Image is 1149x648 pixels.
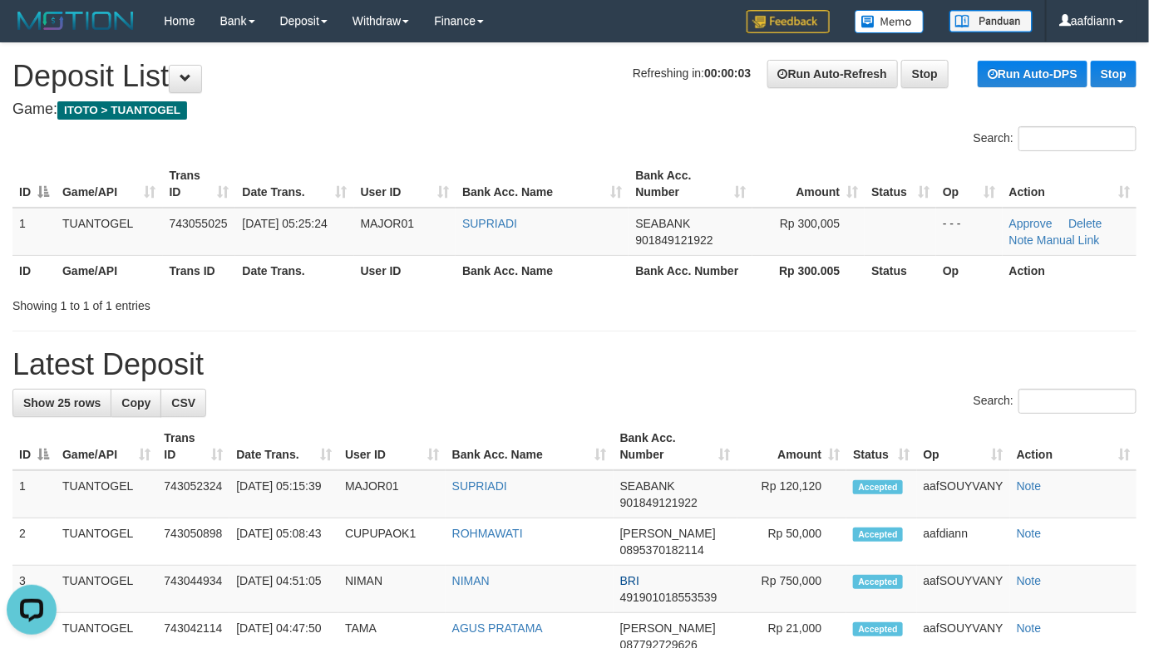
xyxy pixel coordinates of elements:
th: ID [12,255,56,286]
th: Status [865,255,936,286]
td: Rp 120,120 [737,470,847,518]
td: [DATE] 05:15:39 [229,470,338,518]
td: - - - [936,208,1003,256]
a: Stop [1091,61,1137,87]
a: Manual Link [1037,233,1100,247]
td: 743050898 [157,518,229,566]
input: Search: [1018,389,1137,414]
img: panduan.png [949,10,1033,32]
th: Status: activate to sort column ascending [846,423,916,470]
th: Rp 300.005 [752,255,865,286]
th: Op: activate to sort column ascending [936,160,1003,208]
span: [DATE] 05:25:24 [242,217,327,230]
span: SEABANK [620,479,675,493]
a: Approve [1009,217,1053,230]
a: Show 25 rows [12,389,111,417]
th: Trans ID [163,255,236,286]
span: Copy [121,396,150,410]
span: ITOTO > TUANTOGEL [57,101,187,120]
td: 1 [12,208,56,256]
th: Game/API: activate to sort column ascending [56,160,163,208]
span: MAJOR01 [361,217,415,230]
a: ROHMAWATI [452,527,523,540]
a: Note [1017,621,1042,635]
td: 743052324 [157,470,229,518]
th: Action: activate to sort column ascending [1003,160,1137,208]
a: Delete [1068,217,1102,230]
span: [PERSON_NAME] [620,621,716,635]
a: Note [1017,527,1042,540]
img: Button%20Memo.svg [855,10,925,33]
h1: Latest Deposit [12,348,1137,381]
a: Note [1017,574,1042,587]
span: 743055025 [170,217,228,230]
th: Bank Acc. Name: activate to sort column ascending [446,423,614,470]
span: Accepted [853,528,903,542]
td: Rp 50,000 [737,518,847,566]
span: Rp 300,005 [780,217,840,230]
h4: Game: [12,101,1137,118]
th: Date Trans.: activate to sort column ascending [235,160,353,208]
label: Search: [974,389,1137,414]
a: Note [1009,233,1034,247]
a: AGUS PRATAMA [452,621,543,635]
td: TUANTOGEL [56,566,157,613]
td: CUPUPAOK1 [338,518,446,566]
th: Op [936,255,1003,286]
label: Search: [974,126,1137,151]
th: Bank Acc. Number [629,255,752,286]
span: Accepted [853,480,903,494]
a: Note [1017,479,1042,493]
span: Accepted [853,575,903,589]
th: Action: activate to sort column ascending [1010,423,1137,470]
th: Action [1003,255,1137,286]
button: Open LiveChat chat widget [7,7,57,56]
span: Copy 901849121922 to clipboard [620,496,698,509]
td: Rp 750,000 [737,566,847,613]
td: aafSOUYVANY [917,566,1010,613]
td: [DATE] 04:51:05 [229,566,338,613]
span: [PERSON_NAME] [620,527,716,540]
span: CSV [171,396,195,410]
span: BRI [620,574,639,587]
td: 743044934 [157,566,229,613]
div: Showing 1 to 1 of 1 entries [12,291,466,314]
th: Bank Acc. Number: activate to sort column ascending [629,160,752,208]
th: Game/API: activate to sort column ascending [56,423,157,470]
td: NIMAN [338,566,446,613]
th: Bank Acc. Name: activate to sort column ascending [456,160,629,208]
td: TUANTOGEL [56,470,157,518]
span: Accepted [853,622,903,636]
th: User ID: activate to sort column ascending [354,160,456,208]
th: Bank Acc. Name [456,255,629,286]
span: Copy 901849121922 to clipboard [635,233,713,247]
th: User ID: activate to sort column ascending [338,423,446,470]
th: Date Trans.: activate to sort column ascending [229,423,338,470]
td: MAJOR01 [338,470,446,518]
td: TUANTOGEL [56,208,163,256]
a: Stop [901,60,949,88]
a: Run Auto-Refresh [767,60,898,88]
td: 1 [12,470,56,518]
a: CSV [160,389,206,417]
span: Refreshing in: [633,66,751,80]
h1: Deposit List [12,60,1137,93]
th: Amount: activate to sort column ascending [752,160,865,208]
a: Run Auto-DPS [978,61,1087,87]
td: aafdiann [917,518,1010,566]
span: Show 25 rows [23,396,101,410]
input: Search: [1018,126,1137,151]
span: Copy 491901018553539 to clipboard [620,591,718,604]
th: Game/API [56,255,163,286]
th: Bank Acc. Number: activate to sort column ascending [614,423,737,470]
th: Trans ID: activate to sort column ascending [157,423,229,470]
strong: 00:00:03 [704,66,751,80]
a: Copy [111,389,161,417]
img: MOTION_logo.png [12,8,139,33]
th: ID: activate to sort column descending [12,423,56,470]
th: Trans ID: activate to sort column ascending [163,160,236,208]
a: SUPRIADI [462,217,517,230]
td: 2 [12,518,56,566]
th: Status: activate to sort column ascending [865,160,936,208]
td: aafSOUYVANY [917,470,1010,518]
